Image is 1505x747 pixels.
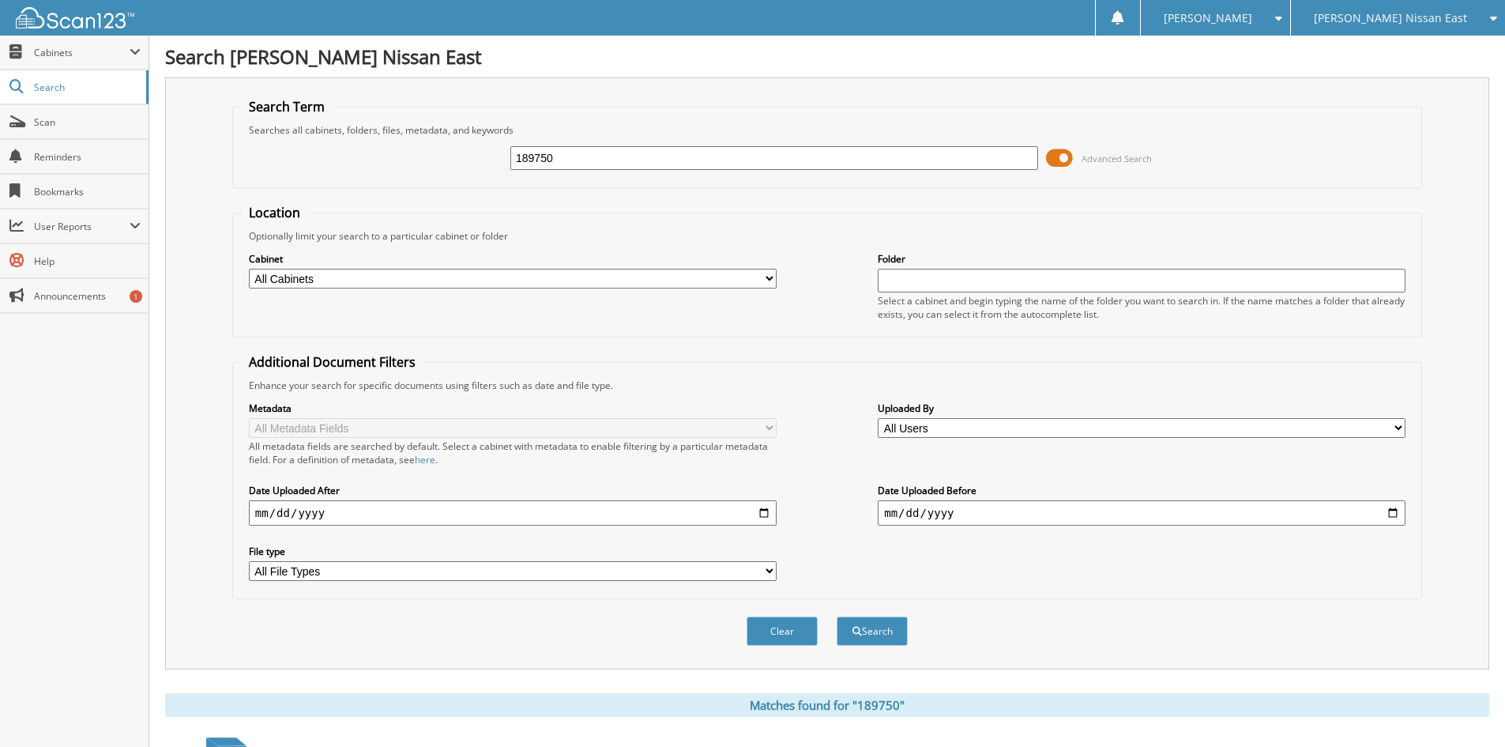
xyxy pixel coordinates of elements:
legend: Search Term [241,98,333,115]
legend: Location [241,204,308,221]
input: start [249,500,777,526]
span: Cabinets [34,46,130,59]
input: end [878,500,1405,526]
label: File type [249,545,777,558]
label: Cabinet [249,252,777,266]
span: Advanced Search [1082,153,1152,164]
div: All metadata fields are searched by default. Select a cabinet with metadata to enable filtering b... [249,440,777,466]
span: Help [34,255,141,268]
legend: Additional Document Filters [241,353,423,371]
label: Date Uploaded Before [878,484,1405,497]
span: Bookmarks [34,185,141,198]
span: [PERSON_NAME] [1164,13,1252,23]
img: scan123-logo-white.svg [16,7,134,28]
div: Select a cabinet and begin typing the name of the folder you want to search in. If the name match... [878,294,1405,321]
span: Search [34,81,138,94]
label: Uploaded By [878,402,1405,415]
span: User Reports [34,220,130,233]
a: here [415,453,435,466]
button: Clear [747,617,818,646]
span: Scan [34,115,141,129]
label: Date Uploaded After [249,484,777,497]
button: Search [837,617,908,646]
div: Matches found for "189750" [165,693,1489,717]
div: Optionally limit your search to a particular cabinet or folder [241,229,1413,243]
div: Enhance your search for specific documents using filters such as date and file type. [241,379,1413,392]
div: 1 [130,290,142,303]
span: [PERSON_NAME] Nissan East [1314,13,1467,23]
label: Folder [878,252,1405,266]
label: Metadata [249,402,777,415]
h1: Search [PERSON_NAME] Nissan East [165,43,1489,70]
div: Searches all cabinets, folders, files, metadata, and keywords [241,123,1413,137]
span: Announcements [34,289,141,303]
span: Reminders [34,150,141,164]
